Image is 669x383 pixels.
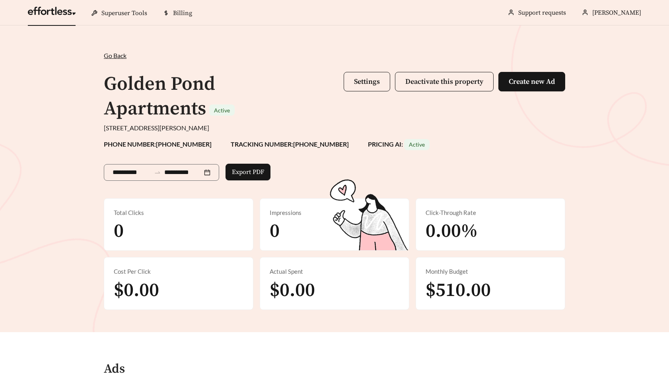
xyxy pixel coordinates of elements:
div: Monthly Budget [426,267,555,276]
span: $510.00 [426,279,491,302]
span: Billing [173,9,192,17]
span: Active [214,107,230,114]
span: [PERSON_NAME] [592,9,641,17]
span: Create new Ad [509,77,555,86]
strong: TRACKING NUMBER: [PHONE_NUMBER] [231,140,349,148]
span: Export PDF [232,167,264,177]
span: to [154,169,161,176]
strong: PRICING AI: [368,140,430,148]
span: 0.00% [426,219,478,243]
span: Superuser Tools [101,9,147,17]
div: Click-Through Rate [426,208,555,217]
button: Deactivate this property [395,72,494,91]
span: $0.00 [270,279,315,302]
button: Settings [344,72,390,91]
span: Go Back [104,52,126,59]
div: Impressions [270,208,399,217]
div: Actual Spent [270,267,399,276]
button: Export PDF [226,164,270,180]
button: Create new Ad [498,72,565,91]
a: Support requests [518,9,566,17]
span: $0.00 [114,279,159,302]
span: Active [409,141,425,148]
strong: PHONE NUMBER: [PHONE_NUMBER] [104,140,212,148]
span: Settings [354,77,380,86]
span: 0 [114,219,124,243]
h1: Golden Pond Apartments [104,72,215,121]
span: swap-right [154,169,161,176]
span: 0 [270,219,280,243]
div: Cost Per Click [114,267,243,276]
h4: Ads [104,362,125,376]
div: [STREET_ADDRESS][PERSON_NAME] [104,123,565,133]
span: Deactivate this property [405,77,483,86]
div: Total Clicks [114,208,243,217]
